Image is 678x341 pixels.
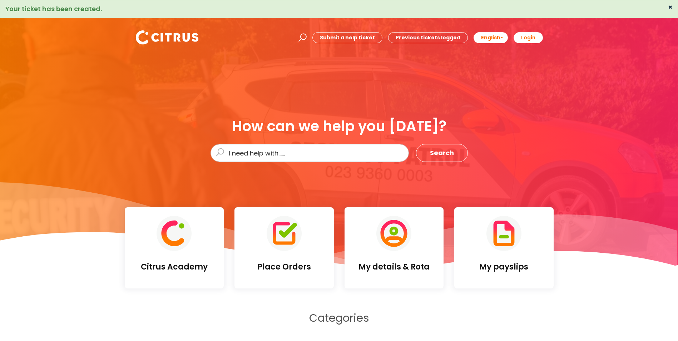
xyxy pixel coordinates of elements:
[460,262,548,272] h4: My payslips
[211,118,468,134] div: How can we help you [DATE]?
[350,262,438,272] h4: My details & Rota
[514,32,543,43] a: Login
[125,207,224,288] a: Citrus Academy
[388,32,468,43] a: Previous tickets logged
[454,207,554,288] a: My payslips
[668,4,673,10] button: ×
[345,207,444,288] a: My details & Rota
[125,311,554,325] h2: Categories
[481,34,500,41] span: English
[430,147,454,159] span: Search
[312,32,382,43] a: Submit a help ticket
[234,207,334,288] a: Place Orders
[211,144,409,162] input: I need help with......
[240,262,328,272] h4: Place Orders
[130,262,218,272] h4: Citrus Academy
[521,34,535,41] b: Login
[416,144,468,162] button: Search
